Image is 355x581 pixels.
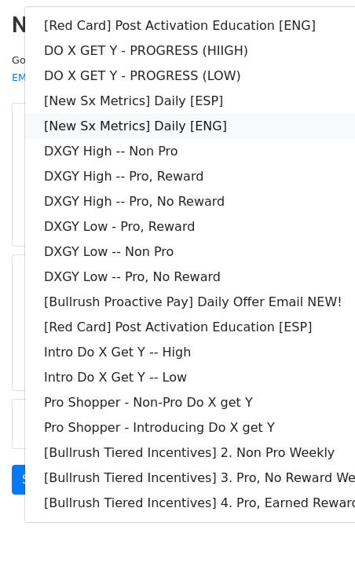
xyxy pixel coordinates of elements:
[12,465,64,495] a: Send
[12,54,208,84] small: Google Sheet:
[276,506,355,581] iframe: Chat Widget
[12,12,343,38] h2: New Campaign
